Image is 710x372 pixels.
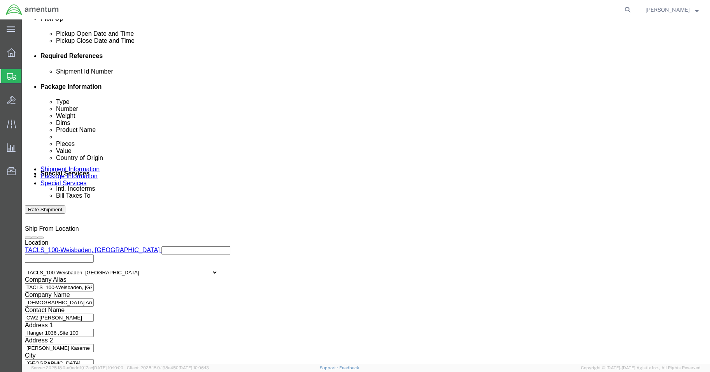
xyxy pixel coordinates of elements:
[5,4,59,16] img: logo
[581,365,701,371] span: Copyright © [DATE]-[DATE] Agistix Inc., All Rights Reserved
[339,365,359,370] a: Feedback
[93,365,123,370] span: [DATE] 10:10:00
[645,5,690,14] span: Eddie Gonzalez
[645,5,699,14] button: [PERSON_NAME]
[320,365,339,370] a: Support
[22,19,710,364] iframe: FS Legacy Container
[127,365,209,370] span: Client: 2025.18.0-198a450
[179,365,209,370] span: [DATE] 10:06:13
[31,365,123,370] span: Server: 2025.18.0-a0edd1917ac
